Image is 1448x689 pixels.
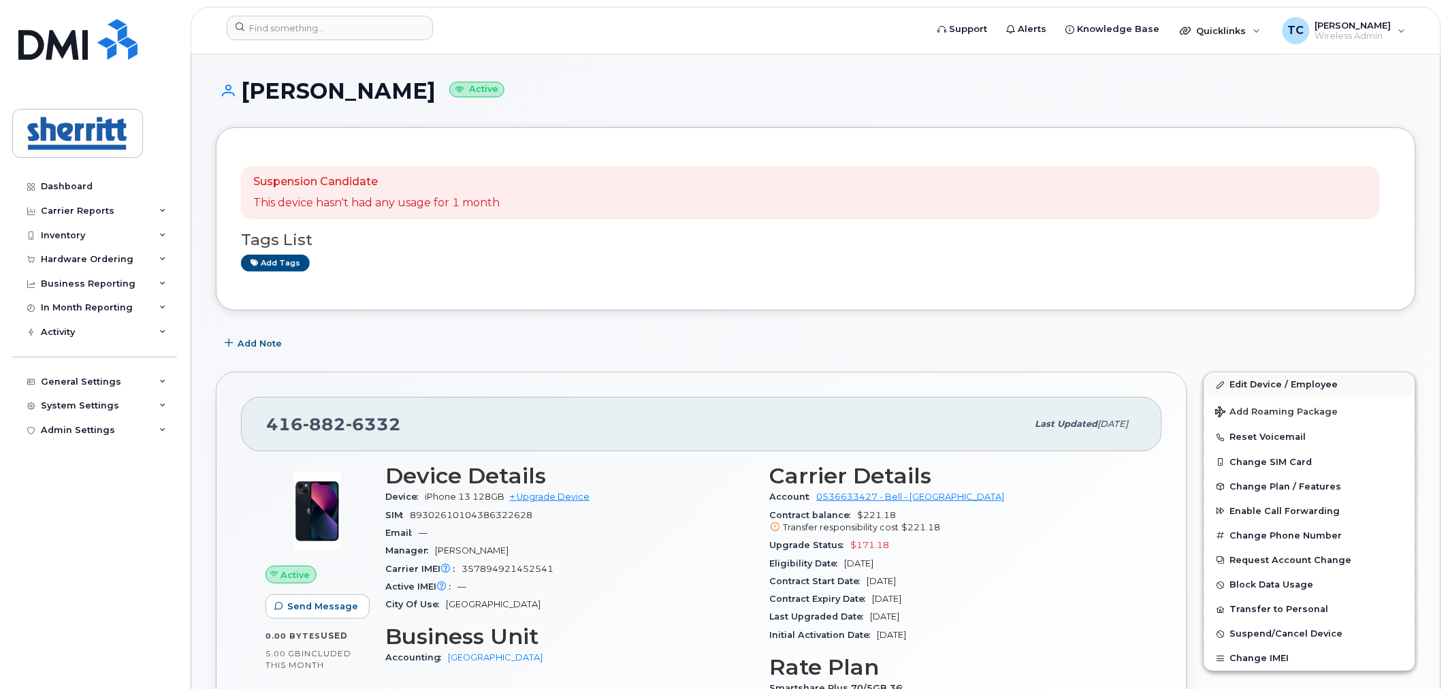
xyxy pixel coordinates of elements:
span: Contract Start Date [770,576,867,586]
span: Last Upgraded Date [770,611,871,622]
span: — [457,581,466,592]
button: Change SIM Card [1204,450,1415,475]
p: This device hasn't had any usage for 1 month [253,195,500,211]
button: Add Note [216,331,293,355]
span: included this month [266,648,351,671]
span: [DATE] [873,594,902,604]
span: [GEOGRAPHIC_DATA] [446,599,541,609]
button: Reset Voicemail [1204,425,1415,449]
span: — [419,528,428,538]
span: Device [385,492,425,502]
button: Change Plan / Features [1204,475,1415,499]
span: 5.00 GB [266,649,302,658]
span: $171.18 [851,540,890,550]
span: $221.18 [770,510,1138,534]
h3: Rate Plan [770,655,1138,679]
a: [GEOGRAPHIC_DATA] [448,652,543,662]
h3: Tags List [241,231,1391,249]
span: 89302610104386322628 [410,510,532,520]
span: City Of Use [385,599,446,609]
button: Send Message [266,594,370,619]
h3: Device Details [385,464,754,488]
small: Active [449,82,504,97]
span: [DATE] [871,611,900,622]
h3: Carrier Details [770,464,1138,488]
button: Enable Call Forwarding [1204,499,1415,524]
span: Carrier IMEI [385,564,462,574]
span: $221.18 [902,522,941,532]
span: Active IMEI [385,581,457,592]
span: Initial Activation Date [770,630,878,640]
a: + Upgrade Device [510,492,590,502]
span: Contract Expiry Date [770,594,873,604]
button: Transfer to Personal [1204,597,1415,622]
span: 357894921452541 [462,564,553,574]
span: Enable Call Forwarding [1230,506,1340,516]
span: Send Message [287,600,358,613]
p: Suspension Candidate [253,174,500,190]
h1: [PERSON_NAME] [216,79,1416,103]
span: Eligibility Date [770,558,845,568]
span: [PERSON_NAME] [435,545,509,556]
button: Add Roaming Package [1204,397,1415,425]
span: iPhone 13 128GB [425,492,504,502]
span: Change Plan / Features [1230,481,1342,492]
span: used [321,630,348,641]
span: Transfer responsibility cost [784,522,899,532]
h3: Business Unit [385,624,754,649]
span: 6332 [346,414,401,434]
span: Manager [385,545,435,556]
a: Edit Device / Employee [1204,372,1415,397]
button: Change Phone Number [1204,524,1415,548]
span: Upgrade Status [770,540,851,550]
span: Account [770,492,817,502]
button: Suspend/Cancel Device [1204,622,1415,646]
a: 0536633427 - Bell - [GEOGRAPHIC_DATA] [817,492,1005,502]
span: 416 [266,414,401,434]
span: Accounting [385,652,448,662]
span: Suspend/Cancel Device [1230,629,1343,639]
span: [DATE] [845,558,874,568]
span: 0.00 Bytes [266,631,321,641]
span: 882 [303,414,346,434]
span: SIM [385,510,410,520]
span: Add Roaming Package [1215,406,1338,419]
span: Contract balance [770,510,858,520]
span: [DATE] [1098,419,1129,429]
span: [DATE] [878,630,907,640]
span: Last updated [1035,419,1098,429]
img: image20231002-3703462-1ig824h.jpeg [276,470,358,552]
span: [DATE] [867,576,897,586]
a: Add tags [241,255,310,272]
button: Change IMEI [1204,646,1415,671]
span: Active [281,568,310,581]
button: Request Account Change [1204,548,1415,573]
span: Add Note [238,337,282,350]
span: Email [385,528,419,538]
button: Block Data Usage [1204,573,1415,597]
